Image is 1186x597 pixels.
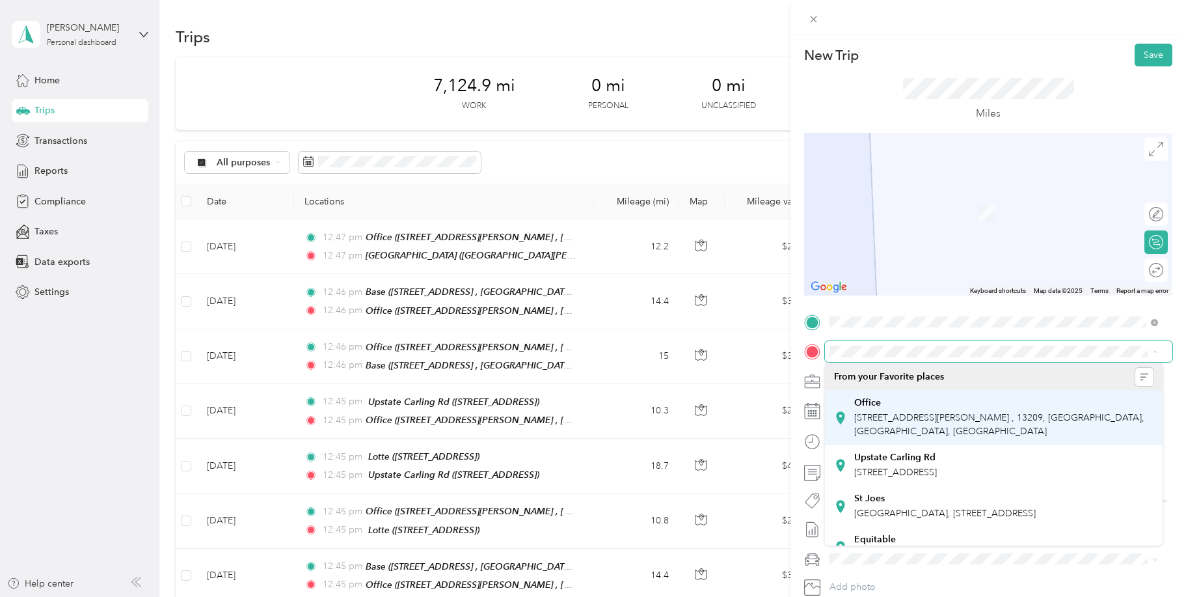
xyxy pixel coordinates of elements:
strong: Equitable [854,534,896,546]
span: [GEOGRAPHIC_DATA], [STREET_ADDRESS] [854,508,1036,519]
iframe: Everlance-gr Chat Button Frame [1113,524,1186,597]
p: New Trip [804,46,859,64]
a: Open this area in Google Maps (opens a new window) [807,279,850,296]
button: Save [1135,44,1172,66]
span: Map data ©2025 [1034,287,1083,294]
p: Miles [976,105,1001,122]
a: Report a map error [1116,287,1168,294]
strong: Office [854,397,881,409]
button: Add photo [825,578,1172,596]
span: From your Favorite places [834,371,944,383]
img: Google [807,279,850,296]
strong: St Joes [854,493,885,505]
span: [STREET_ADDRESS] [854,467,937,478]
button: Keyboard shortcuts [970,286,1026,296]
a: Terms (opens in new tab) [1090,287,1109,294]
strong: Upstate Carling Rd [854,452,936,464]
span: [STREET_ADDRESS][PERSON_NAME] , 13209, [GEOGRAPHIC_DATA], [GEOGRAPHIC_DATA], [GEOGRAPHIC_DATA] [854,412,1144,437]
